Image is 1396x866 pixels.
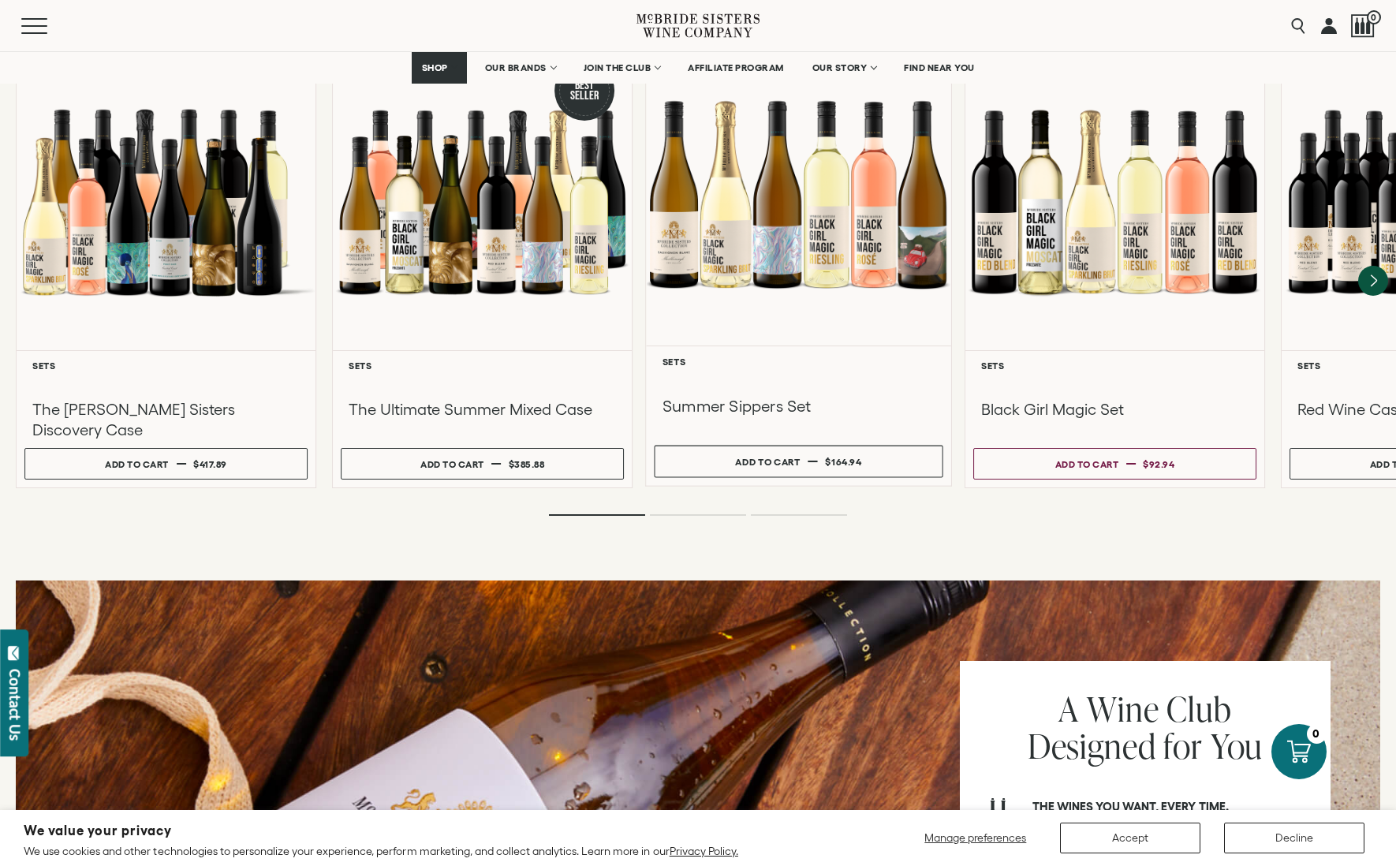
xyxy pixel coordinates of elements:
button: Add to cart $417.89 [24,448,308,480]
div: Add to cart [420,453,484,476]
a: Summer Sippers Set Sets Summer Sippers Set Add to cart $164.94 [645,32,952,486]
h6: Sets [349,360,616,371]
h3: Summer Sippers Set [663,396,935,417]
button: Add to cart $385.88 [341,448,624,480]
h6: Sets [981,360,1249,371]
span: Club [1166,685,1231,732]
a: JOIN THE CLUB [573,52,670,84]
span: Wine [1087,685,1159,732]
a: SHOP [412,52,467,84]
div: Contact Us [7,669,23,741]
li: Page dot 1 [549,514,645,516]
span: Designed [1028,722,1156,769]
button: Decline [1224,823,1364,853]
h3: The Ultimate Summer Mixed Case [349,399,616,420]
button: Next [1358,266,1388,296]
span: FIND NEAR YOU [904,62,975,73]
span: $385.88 [509,459,545,469]
span: OUR STORY [812,62,868,73]
div: 0 [1307,724,1327,744]
button: Accept [1060,823,1200,853]
span: JOIN THE CLUB [584,62,651,73]
span: AFFILIATE PROGRAM [688,62,784,73]
a: Black Girl Magic Set Sets Black Girl Magic Set Add to cart $92.94 [965,43,1265,488]
h6: Sets [32,360,300,371]
span: 0 [1367,10,1381,24]
a: McBride Sisters Full Set Sets The [PERSON_NAME] Sisters Discovery Case Add to cart $417.89 [16,43,316,488]
div: Add to cart [1055,453,1119,476]
span: You [1211,722,1263,769]
button: Manage preferences [915,823,1036,853]
li: Page dot 3 [751,514,847,516]
h3: The [PERSON_NAME] Sisters Discovery Case [32,399,300,440]
button: Mobile Menu Trigger [21,18,78,34]
a: OUR STORY [802,52,886,84]
button: Add to cart $92.94 [973,448,1256,480]
li: Page dot 2 [650,514,746,516]
h3: Black Girl Magic Set [981,399,1249,420]
span: $164.94 [825,457,861,467]
a: OUR BRANDS [475,52,565,84]
p: We use cookies and other technologies to personalize your experience, perform marketing, and coll... [24,844,738,858]
strong: The wines you want, every time. [1032,800,1229,813]
span: OUR BRANDS [485,62,547,73]
div: Add to cart [735,450,800,473]
span: $92.94 [1143,459,1174,469]
span: A [1058,685,1079,732]
span: for [1163,722,1203,769]
a: Best Seller The Ultimate Summer Mixed Case Sets The Ultimate Summer Mixed Case Add to cart $385.88 [332,43,633,488]
div: Add to cart [105,453,169,476]
span: $417.89 [193,459,227,469]
a: FIND NEAR YOU [894,52,985,84]
h6: Sets [663,356,935,366]
span: Manage preferences [924,831,1026,844]
h2: We value your privacy [24,824,738,838]
a: AFFILIATE PROGRAM [677,52,794,84]
a: Privacy Policy. [670,845,738,857]
p: Select your preferences upon joining and/or customize each shipment to your liking. [1032,798,1309,850]
button: Add to cart $164.94 [654,446,942,478]
span: SHOP [422,62,449,73]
